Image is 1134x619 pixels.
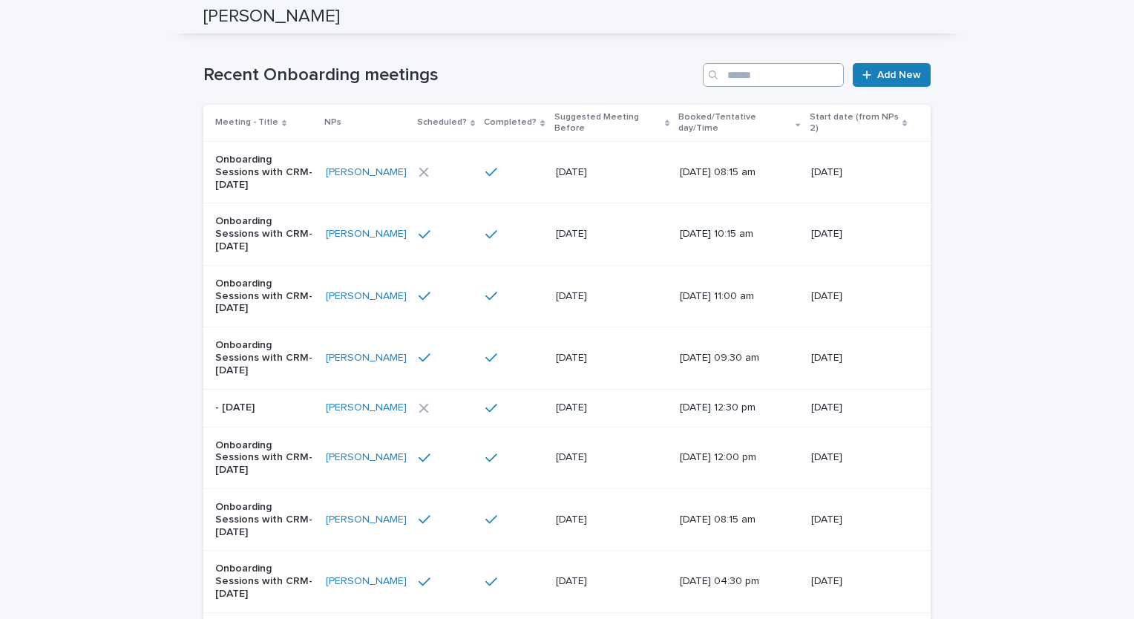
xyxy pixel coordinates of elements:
p: NPs [324,114,341,131]
a: [PERSON_NAME] [326,451,407,464]
p: [DATE] [811,166,907,179]
a: Add New [853,63,931,87]
p: [DATE] [811,228,907,240]
p: Suggested Meeting Before [554,109,661,137]
p: [DATE] [556,228,662,240]
p: Meeting - Title [215,114,278,131]
p: - [DATE] [215,402,314,414]
p: Onboarding Sessions with CRM- [DATE] [215,278,314,315]
p: [DATE] 08:15 am [680,514,786,526]
tr: Onboarding Sessions with CRM- [DATE][PERSON_NAME] [DATE][DATE] 09:30 am[DATE] [203,327,931,389]
p: [DATE] 08:15 am [680,166,786,179]
p: [DATE] [811,352,907,364]
p: Onboarding Sessions with CRM- [DATE] [215,154,314,191]
p: Start date (from NPs 2) [810,109,899,137]
p: [DATE] [556,451,662,464]
p: Onboarding Sessions with CRM- [DATE] [215,501,314,538]
p: [DATE] [811,402,907,414]
p: [DATE] [556,166,662,179]
p: [DATE] 10:15 am [680,228,786,240]
tr: Onboarding Sessions with CRM- [DATE][PERSON_NAME] [DATE][DATE] 08:15 am[DATE] [203,488,931,550]
p: Onboarding Sessions with CRM- [DATE] [215,563,314,600]
a: [PERSON_NAME] [326,575,407,588]
p: Onboarding Sessions with CRM- [DATE] [215,215,314,252]
p: Onboarding Sessions with CRM- [DATE] [215,339,314,376]
p: [DATE] 12:30 pm [680,402,786,414]
p: [DATE] [556,514,662,526]
p: Onboarding Sessions with CRM- [DATE] [215,439,314,476]
p: [DATE] [556,352,662,364]
p: Completed? [484,114,537,131]
a: [PERSON_NAME] [326,228,407,240]
a: [PERSON_NAME] [326,166,407,179]
p: [DATE] 04:30 pm [680,575,786,588]
input: Search [703,63,844,87]
p: [DATE] [556,402,662,414]
p: [DATE] [811,514,907,526]
a: [PERSON_NAME] [326,514,407,526]
tr: Onboarding Sessions with CRM- [DATE][PERSON_NAME] [DATE][DATE] 04:30 pm[DATE] [203,551,931,612]
p: [DATE] 09:30 am [680,352,786,364]
tr: Onboarding Sessions with CRM- [DATE][PERSON_NAME] [DATE][DATE] 11:00 am[DATE] [203,265,931,327]
a: [PERSON_NAME] [326,352,407,364]
p: [DATE] [811,451,907,464]
a: [PERSON_NAME] [326,402,407,414]
tr: Onboarding Sessions with CRM- [DATE][PERSON_NAME] [DATE][DATE] 12:00 pm[DATE] [203,427,931,488]
p: [DATE] [556,290,662,303]
p: [DATE] [556,575,662,588]
span: Add New [877,70,921,80]
p: [DATE] [811,290,907,303]
tr: Onboarding Sessions with CRM- [DATE][PERSON_NAME] [DATE][DATE] 10:15 am[DATE] [203,203,931,265]
tr: - [DATE][PERSON_NAME] [DATE][DATE] 12:30 pm[DATE] [203,389,931,427]
a: [PERSON_NAME] [326,290,407,303]
p: [DATE] 11:00 am [680,290,786,303]
p: Scheduled? [417,114,467,131]
h2: [PERSON_NAME] [203,6,340,27]
tr: Onboarding Sessions with CRM- [DATE][PERSON_NAME] [DATE][DATE] 08:15 am[DATE] [203,141,931,203]
p: Booked/Tentative day/Time [678,109,793,137]
h1: Recent Onboarding meetings [203,65,697,86]
p: [DATE] 12:00 pm [680,451,786,464]
p: [DATE] [811,575,907,588]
